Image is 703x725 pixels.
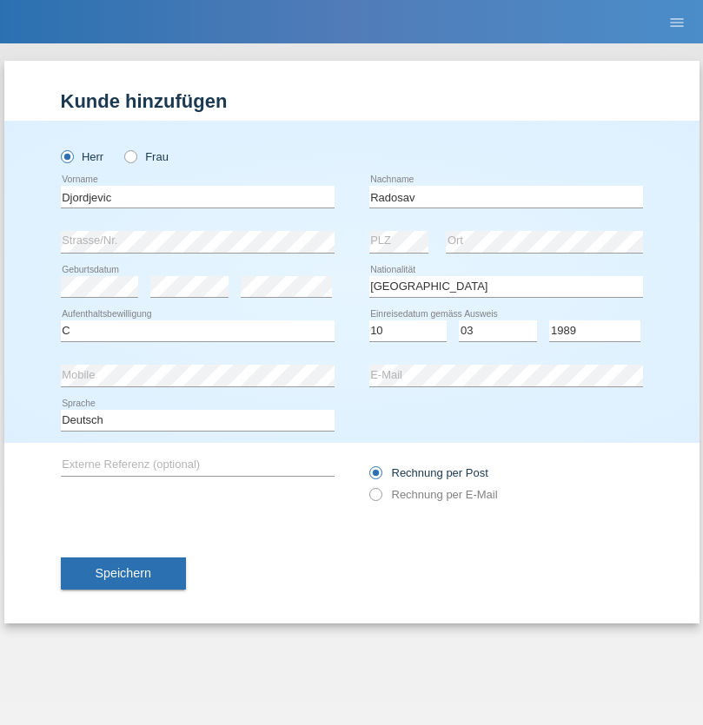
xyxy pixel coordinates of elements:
input: Herr [61,150,72,161]
label: Herr [61,150,104,163]
label: Rechnung per Post [369,466,488,479]
input: Rechnung per E-Mail [369,488,381,510]
button: Speichern [61,557,186,590]
label: Frau [124,150,169,163]
label: Rechnung per E-Mail [369,488,498,501]
input: Frau [124,150,136,161]
h1: Kunde hinzufügen [61,90,643,112]
input: Rechnung per Post [369,466,381,488]
i: menu [668,14,686,31]
a: menu [660,16,694,27]
span: Speichern [96,566,151,580]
